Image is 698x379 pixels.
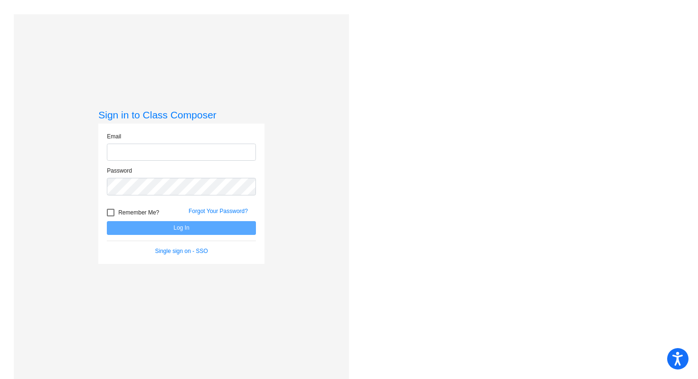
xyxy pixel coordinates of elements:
button: Log In [107,221,256,235]
label: Email [107,132,121,141]
a: Forgot Your Password? [189,208,248,214]
span: Remember Me? [118,207,159,218]
label: Password [107,166,132,175]
h3: Sign in to Class Composer [98,109,264,121]
a: Single sign on - SSO [155,248,208,254]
